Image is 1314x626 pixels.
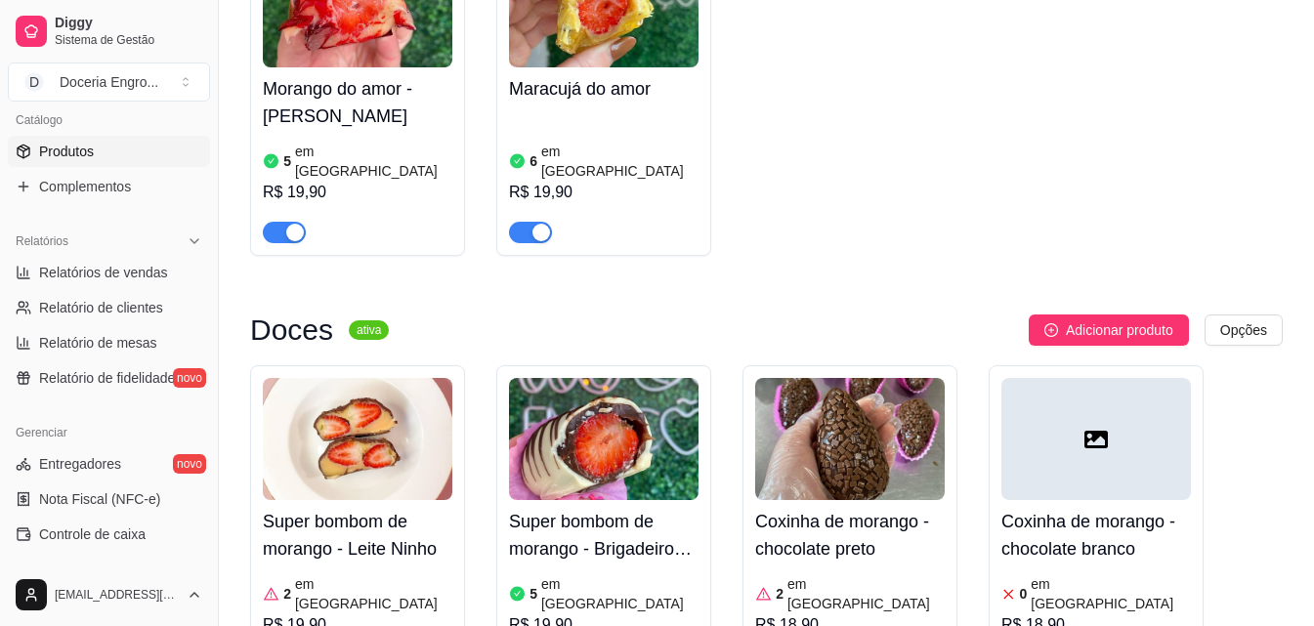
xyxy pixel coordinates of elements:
[39,368,175,388] span: Relatório de fidelidade
[755,508,945,563] h4: Coxinha de morango - chocolate preto
[8,519,210,550] a: Controle de caixa
[1029,314,1189,346] button: Adicionar produto
[8,554,210,585] a: Controle de fiado
[8,171,210,202] a: Complementos
[509,378,699,500] img: product-image
[295,142,452,181] article: em [GEOGRAPHIC_DATA]
[55,587,179,603] span: [EMAIL_ADDRESS][DOMAIN_NAME]
[8,8,210,55] a: DiggySistema de Gestão
[55,32,202,48] span: Sistema de Gestão
[8,362,210,394] a: Relatório de fidelidadenovo
[263,75,452,130] h4: Morango do amor - [PERSON_NAME]
[39,263,168,282] span: Relatórios de vendas
[1020,584,1028,604] article: 0
[8,417,210,448] div: Gerenciar
[283,584,291,604] article: 2
[8,327,210,358] a: Relatório de mesas
[8,483,210,515] a: Nota Fiscal (NFC-e)
[1001,508,1191,563] h4: Coxinha de morango - chocolate branco
[1031,574,1191,613] article: em [GEOGRAPHIC_DATA]
[541,574,699,613] article: em [GEOGRAPHIC_DATA]
[263,378,452,500] img: product-image
[8,292,210,323] a: Relatório de clientes
[530,584,537,604] article: 5
[263,181,452,204] div: R$ 19,90
[349,320,389,340] sup: ativa
[39,142,94,161] span: Produtos
[39,489,160,509] span: Nota Fiscal (NFC-e)
[509,181,699,204] div: R$ 19,90
[39,177,131,196] span: Complementos
[8,63,210,102] button: Select a team
[8,136,210,167] a: Produtos
[509,75,699,103] h4: Maracujá do amor
[1220,319,1267,341] span: Opções
[39,454,121,474] span: Entregadores
[8,571,210,618] button: [EMAIL_ADDRESS][DOMAIN_NAME]
[250,318,333,342] h3: Doces
[55,15,202,32] span: Diggy
[787,574,945,613] article: em [GEOGRAPHIC_DATA]
[755,378,945,500] img: product-image
[1044,323,1058,337] span: plus-circle
[541,142,699,181] article: em [GEOGRAPHIC_DATA]
[263,508,452,563] h4: Super bombom de morango - Leite Ninho
[283,151,291,171] article: 5
[39,560,144,579] span: Controle de fiado
[1205,314,1283,346] button: Opções
[60,72,158,92] div: Doceria Engro ...
[39,524,146,544] span: Controle de caixa
[39,333,157,353] span: Relatório de mesas
[1066,319,1173,341] span: Adicionar produto
[776,584,784,604] article: 2
[8,104,210,136] div: Catálogo
[509,508,699,563] h4: Super bombom de morango - Brigadeiro preto
[8,448,210,480] a: Entregadoresnovo
[8,257,210,288] a: Relatórios de vendas
[16,233,68,249] span: Relatórios
[39,298,163,317] span: Relatório de clientes
[530,151,537,171] article: 6
[24,72,44,92] span: D
[295,574,452,613] article: em [GEOGRAPHIC_DATA]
